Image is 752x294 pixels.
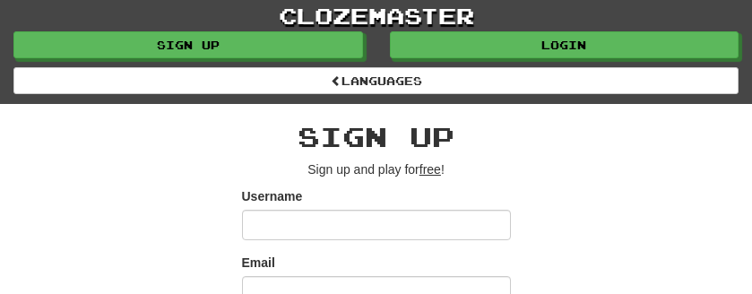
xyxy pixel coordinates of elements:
a: Languages [13,67,739,94]
label: Username [242,187,303,205]
a: Login [390,31,739,58]
a: Sign up [13,31,363,58]
h2: Sign up [242,122,511,151]
p: Sign up and play for ! [242,160,511,178]
u: free [419,162,441,177]
label: Email [242,254,275,272]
